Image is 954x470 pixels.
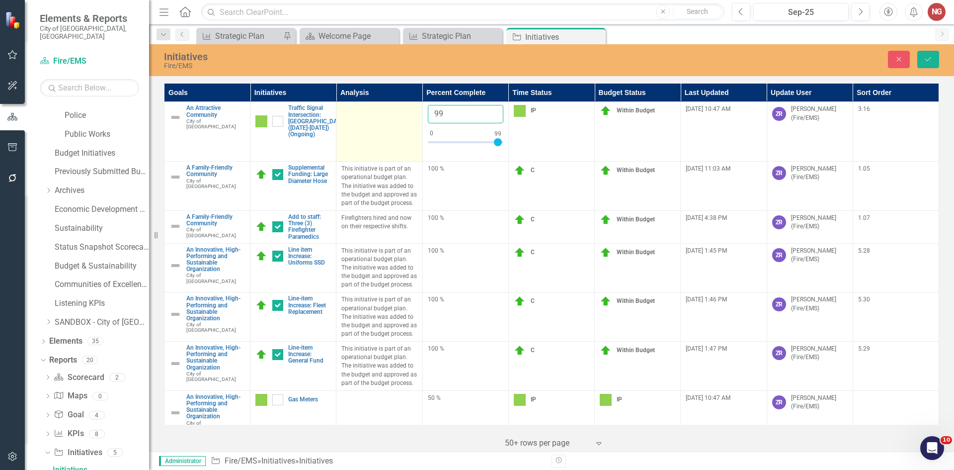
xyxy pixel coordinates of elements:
div: [PERSON_NAME] (Fire/EMS) [791,105,848,122]
img: C [514,295,526,307]
div: ZR [772,395,786,409]
a: Line item Increase: Uniforms SSD [288,247,331,267]
img: Within Budget [600,105,612,117]
span: City of [GEOGRAPHIC_DATA] [186,420,236,431]
div: Sep-25 [757,6,845,18]
div: [PERSON_NAME] (Fire/EMS) [791,165,848,182]
p: This initiative is part of an operational budget plan. The initiative was added to the budget and... [341,345,417,387]
img: C [255,299,267,311]
img: Within Budget [600,214,612,226]
div: 100 % [428,295,503,304]
span: IP [531,107,536,114]
span: City of [GEOGRAPHIC_DATA] [186,227,236,238]
a: Police [65,110,149,121]
button: Sep-25 [753,3,849,21]
div: Strategic Plan [215,30,281,42]
a: Supplemental Funding: Large Diameter Hose [288,165,331,185]
a: Reports [49,355,77,366]
img: IP [600,394,612,406]
a: Communities of Excellence [55,279,149,290]
img: Within Budget [600,345,612,357]
span: City of [GEOGRAPHIC_DATA] [186,178,236,189]
img: C [255,349,267,361]
div: Strategic Plan [422,30,500,42]
div: ZR [772,346,786,360]
p: This initiative is part of an operational budget plan. The initiative was added to the budget and... [341,295,417,338]
span: Within Budget [617,216,655,223]
div: [PERSON_NAME] (Fire/EMS) [791,247,848,264]
img: IP [514,394,526,406]
a: Initiatives [261,456,295,466]
a: An Innovative, High-Performing and Sustainable Organization [186,295,245,322]
div: ZR [772,248,786,262]
div: [PERSON_NAME] (Fire/EMS) [791,295,848,312]
p: Firefighters hired and now on their respective shifts. [341,214,417,231]
img: IP [514,105,526,117]
div: Initiatives [299,456,333,466]
div: » » [211,456,544,467]
span: C [531,216,535,223]
a: An Innovative, High-Performing and Sustainable Organization [186,247,245,273]
a: A Family-Friendly Community [186,214,245,227]
div: ZR [772,215,786,229]
span: Elements & Reports [40,12,139,24]
img: C [514,247,526,259]
a: An Innovative, High-Performing and Sustainable Organization [186,345,245,371]
span: Within Budget [617,347,655,354]
div: Initiatives [164,51,599,62]
span: 5.30 [858,296,870,303]
a: Initiatives [54,447,102,459]
div: [DATE] 4:38 PM [686,214,761,222]
p: This initiative is part of an operational budget plan. The initiative was added to the budget and... [341,247,417,289]
div: [DATE] 10:47 AM [686,394,761,402]
img: Within Budget [600,295,612,307]
img: C [514,214,526,226]
span: Search [687,7,708,15]
div: 4 [89,411,105,419]
a: Fire/EMS [225,456,257,466]
span: City of [GEOGRAPHIC_DATA] [186,322,236,333]
span: Within Budget [617,167,655,174]
a: Sustainability [55,223,149,234]
span: 5.28 [858,247,870,254]
img: Not Defined [169,171,181,183]
div: [PERSON_NAME] (Fire/EMS) [791,214,848,231]
img: C [255,250,267,262]
a: Add to staff: Three (3) Firefighter Paramedics [288,214,331,240]
div: 50 % [428,394,503,402]
div: 0 [92,392,108,400]
div: [DATE] 1:46 PM [686,295,761,304]
span: IP [531,396,536,403]
div: Welcome Page [318,30,397,42]
small: City of [GEOGRAPHIC_DATA], [GEOGRAPHIC_DATA] [40,24,139,41]
span: City of [GEOGRAPHIC_DATA] [186,118,236,129]
a: Archives [55,185,149,196]
a: Elements [49,336,82,347]
div: [DATE] 1:45 PM [686,247,761,255]
a: Goal [54,409,83,421]
span: Within Budget [617,298,655,305]
div: ZR [772,166,786,180]
div: [DATE] 1:47 PM [686,345,761,353]
input: Search Below... [40,79,139,96]
p: This initiative is part of an operational budget plan. The initiative was added to the budget and... [341,165,417,207]
a: Gas Meters [288,396,331,403]
img: Not Defined [169,260,181,272]
img: Not Defined [169,111,181,123]
span: IP [617,396,622,403]
a: A Family-Friendly Community [186,165,245,178]
div: 2 [109,373,125,381]
button: Search [672,5,722,19]
div: [PERSON_NAME] (Fire/EMS) [791,394,848,411]
div: Fire/EMS [164,62,599,70]
div: ZR [772,107,786,121]
div: [DATE] 11:03 AM [686,165,761,173]
a: Previously Submitted Budget Initiatives [55,166,149,178]
img: C [514,345,526,357]
div: 100 % [428,165,503,173]
span: City of [GEOGRAPHIC_DATA] [186,371,236,382]
img: Within Budget [600,247,612,259]
a: Listening KPIs [55,298,149,309]
img: Not Defined [169,407,181,419]
a: KPIs [54,428,83,440]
